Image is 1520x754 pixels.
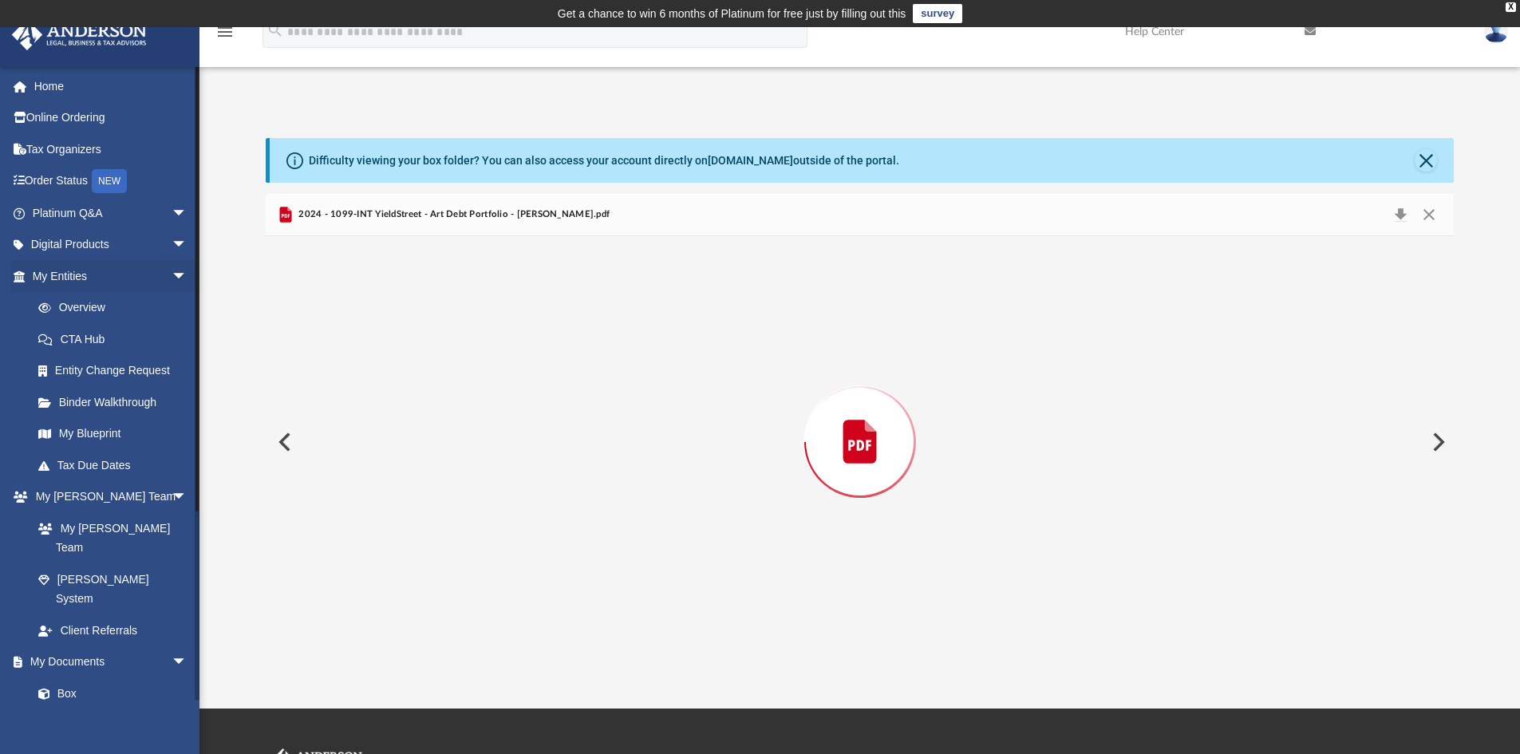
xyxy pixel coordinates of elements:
button: Next File [1419,420,1455,464]
a: [PERSON_NAME] System [22,563,203,614]
a: Platinum Q&Aarrow_drop_down [11,197,211,229]
i: menu [215,22,235,41]
button: Close [1415,149,1437,172]
span: arrow_drop_down [172,481,203,514]
a: My [PERSON_NAME] Team [22,512,195,563]
span: arrow_drop_down [172,260,203,293]
span: arrow_drop_down [172,197,203,230]
a: Digital Productsarrow_drop_down [11,229,211,261]
a: Overview [22,292,211,324]
a: [DOMAIN_NAME] [708,154,793,167]
button: Previous File [266,420,301,464]
img: User Pic [1484,20,1508,43]
a: Client Referrals [22,614,203,646]
a: Binder Walkthrough [22,386,211,418]
a: menu [215,30,235,41]
a: Box [22,677,195,709]
a: My Documentsarrow_drop_down [11,646,203,678]
div: Preview [266,194,1455,648]
a: survey [913,4,962,23]
a: Tax Due Dates [22,449,211,481]
span: arrow_drop_down [172,646,203,679]
button: Close [1415,203,1443,226]
div: Get a chance to win 6 months of Platinum for free just by filling out this [558,4,906,23]
a: My Entitiesarrow_drop_down [11,260,211,292]
a: Tax Organizers [11,133,211,165]
span: 2024 - 1099-INT YieldStreet - Art Debt Portfolio - [PERSON_NAME].pdf [295,207,610,222]
a: Entity Change Request [22,355,211,387]
img: Anderson Advisors Platinum Portal [7,19,152,50]
div: close [1506,2,1516,12]
i: search [266,22,284,39]
a: Order StatusNEW [11,165,211,198]
a: My [PERSON_NAME] Teamarrow_drop_down [11,481,203,513]
span: arrow_drop_down [172,229,203,262]
button: Download [1386,203,1415,226]
a: My Blueprint [22,418,203,450]
a: CTA Hub [22,323,211,355]
a: Online Ordering [11,102,211,134]
div: Difficulty viewing your box folder? You can also access your account directly on outside of the p... [309,152,899,169]
a: Home [11,70,211,102]
div: NEW [92,169,127,193]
